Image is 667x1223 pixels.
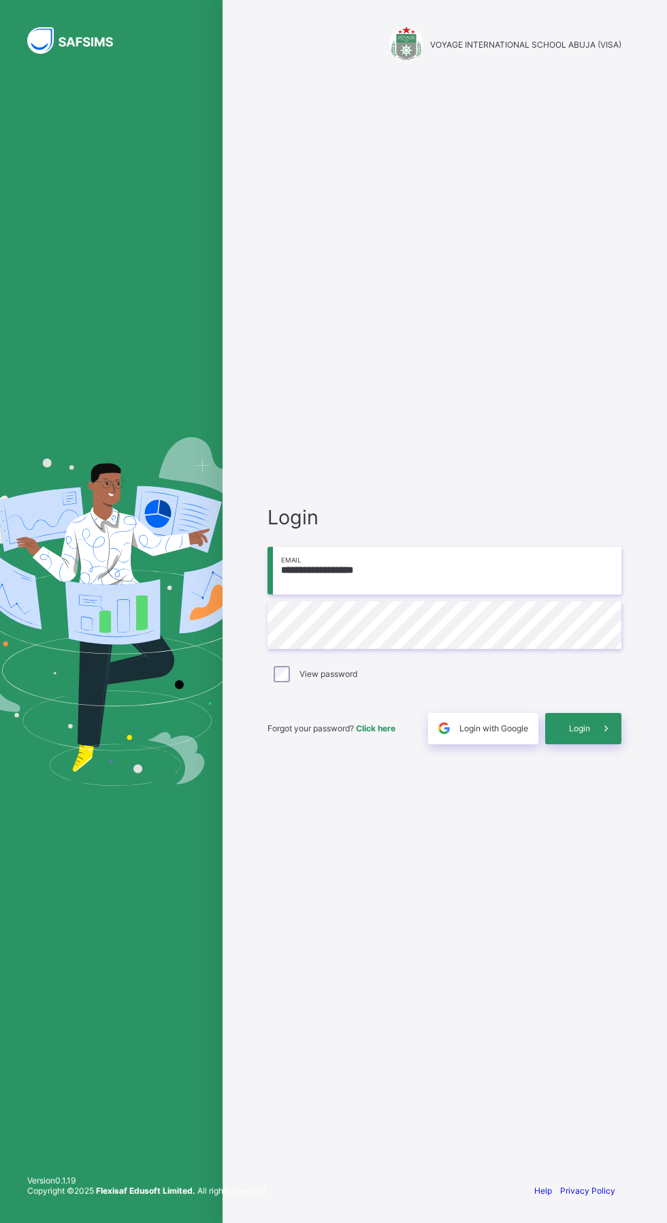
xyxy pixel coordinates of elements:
[267,723,395,733] span: Forgot your password?
[459,723,528,733] span: Login with Google
[356,723,395,733] a: Click here
[534,1186,552,1196] a: Help
[267,505,621,529] span: Login
[560,1186,615,1196] a: Privacy Policy
[96,1186,195,1196] strong: Flexisaf Edusoft Limited.
[27,1186,267,1196] span: Copyright © 2025 All rights reserved.
[569,723,590,733] span: Login
[27,1175,267,1186] span: Version 0.1.19
[430,39,621,50] span: VOYAGE INTERNATIONAL SCHOOL ABUJA (VISA)
[299,669,357,679] label: View password
[27,27,129,54] img: SAFSIMS Logo
[436,720,452,736] img: google.396cfc9801f0270233282035f929180a.svg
